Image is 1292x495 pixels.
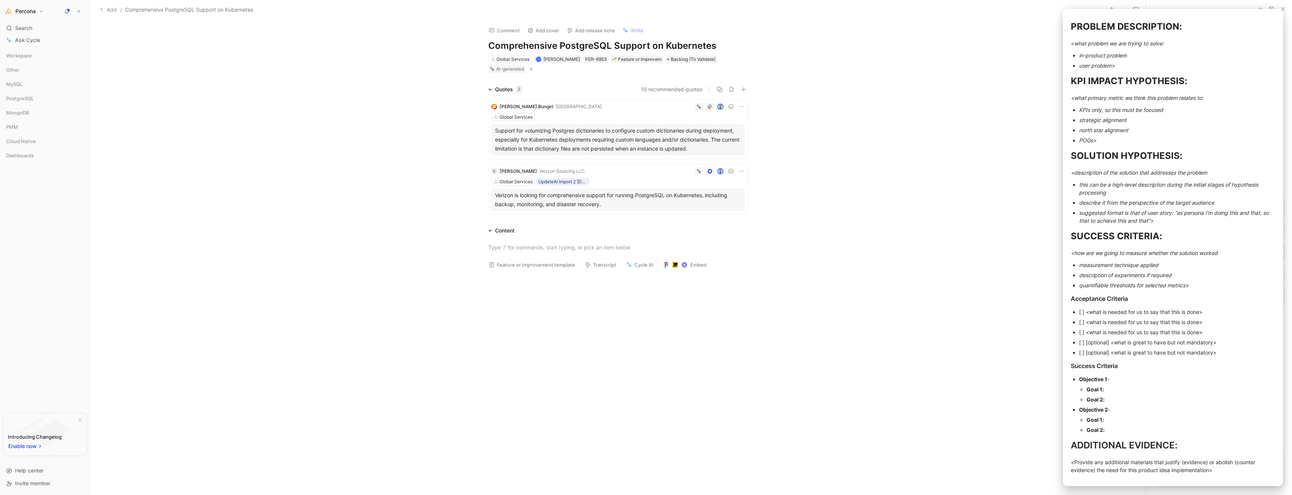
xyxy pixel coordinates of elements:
[718,104,723,109] img: avatar
[496,65,524,73] div: AI-generated
[1079,181,1260,196] em: this can be a high-level description during the initial stages of hypothesis processing
[619,25,647,36] button: Write
[3,136,87,149] div: Cloud Native
[6,52,32,59] span: Workspace
[1071,150,1182,161] strong: SOLUTION HYPOTHESIS:
[585,56,607,63] div: PER-6953
[623,260,657,270] button: Cycle AI
[3,78,87,92] div: MySQL
[6,152,34,159] span: Dashboards
[581,260,620,270] button: Transcript
[1079,317,1275,327] p: [ ] <what is needed for us to say that this is done>
[3,93,87,104] div: PostgreSQL
[1079,282,1189,288] em: quantifiable thresholds for selected metrics>
[8,432,62,441] div: Introducing Changelog
[1071,21,1182,32] strong: PROBLEM DESCRIPTION:
[1071,75,1187,86] strong: KPI IMPACT HYPOTHESIS:
[5,8,12,15] img: Percona
[666,56,717,63] div: Backlog (To Validate)
[1087,417,1104,423] strong: Goal 1:
[495,85,522,94] div: Quotes
[500,113,533,121] div: Global Services
[3,150,87,161] div: Dashboards
[3,50,87,61] div: Workspace
[3,150,87,163] div: Dashboards
[6,109,29,116] span: MongoDB
[125,5,253,14] span: Comprehensive PostgreSQL Support on Kubernetes
[500,104,553,109] span: [PERSON_NAME].​Bunget
[1071,169,1207,176] em: <description of the solution that addresses the problem
[6,95,34,102] span: PostgreSQL
[1071,231,1162,241] strong: SUCCESS CRITERIA:
[3,23,87,34] div: Search
[3,121,87,135] div: PMM
[3,64,87,78] div: Other
[1079,404,1275,415] p: -
[1087,386,1104,392] strong: Goal 1:
[631,27,643,34] span: Write
[98,5,119,14] button: Add
[485,226,518,235] div: Content
[1079,107,1163,113] em: KPIs only, so this must be focused
[538,178,588,186] div: UpdateAI Import 2 [DATE] 18:54
[495,226,515,235] div: Content
[8,441,43,451] button: Enable now
[1079,62,1115,69] em: user problem>
[1079,272,1171,278] em: description of experiments if required
[553,104,602,109] span: · [GEOGRAPHIC_DATA]
[537,168,585,174] span: · Verizon Sourcing LLC
[1079,52,1127,59] em: in-product problem
[718,169,723,174] img: avatar
[1071,358,1275,373] h3: Success Criteria
[15,480,50,486] span: Invite member
[1079,307,1275,317] p: [ ] <what is needed for us to say that this is done>
[485,260,578,270] button: Feature or Improvement template
[15,8,36,15] h1: Percona
[495,126,741,153] div: Support for volumizing Postgres dictionaries to configure custom dictionaries during deployment, ...
[516,86,522,93] div: 2
[485,25,523,36] button: Comment
[1079,117,1126,123] em: strategic alignment
[120,5,122,14] span: /
[611,56,663,63] div: 🌱Feature or Improvement
[1079,137,1096,143] em: POGs>
[1071,250,1218,256] em: <how are we going to measure whether the solution worked
[1079,127,1128,133] em: north star alignment
[1079,374,1275,384] p: -
[3,478,87,489] div: Invite member
[1071,456,1275,476] p: <Provide any additional materials that justify (evidence) or abolish (counter evidence) the need ...
[15,36,40,45] span: Ask Cycle
[500,178,533,186] div: Global Services
[1079,210,1270,224] em: suggested format is that of user story: “as persona I’m doing this and that, so that to achieve t...
[1079,199,1214,206] em: describe it from the perspective of the target audience
[500,168,537,174] span: [PERSON_NAME]
[1079,327,1275,337] p: [ ] <what is needed for us to say that this is done>
[1071,37,1275,50] p: <
[1087,427,1105,433] strong: Goal 2:
[10,413,80,451] img: bg-BLZuj68n.svg
[543,56,580,62] span: [PERSON_NAME]
[1071,436,1275,455] h1: ADDITIONAL EVIDENCE:
[537,57,541,61] div: A
[491,168,497,174] div: R
[15,24,32,33] span: Search
[3,121,87,133] div: PMM
[8,442,38,451] span: Enable now
[6,66,20,74] span: Other
[671,56,715,63] span: Backlog (To Validate)
[3,136,87,147] div: Cloud Native
[1079,376,1107,382] strong: Objective 1
[524,25,563,36] button: Add cover
[1087,396,1105,403] strong: Goal 2:
[1071,291,1275,306] h3: Acceptance Criteria
[1079,347,1275,358] p: [ ] [optional] <what is great to have but not mandatory>
[1079,406,1108,413] strong: Objective 2
[612,57,617,62] img: 🌱
[6,123,18,131] span: PMM
[1074,40,1164,47] em: what problem we are trying to solve:
[485,85,525,94] div: Quotes2
[495,191,741,209] div: Verizon is looking for comprehensive support for running PostgreSQL on Kubernetes, including back...
[3,6,45,17] button: PerconaPercona
[3,64,87,75] div: Other
[491,104,497,110] img: logo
